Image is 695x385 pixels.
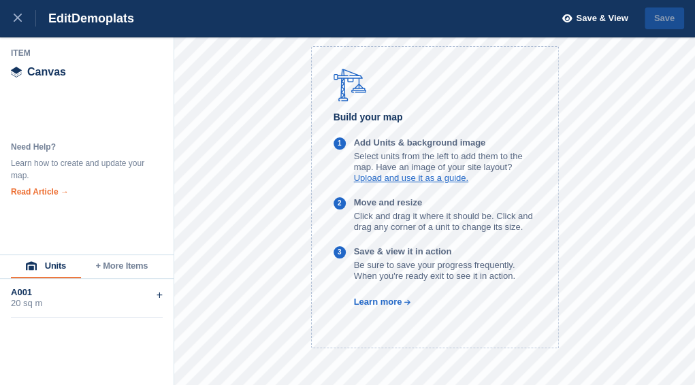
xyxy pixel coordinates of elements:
div: 2 [338,198,342,210]
button: Units [11,255,81,278]
div: Edit Demoplats [36,10,134,27]
p: Move and resize [354,197,536,208]
img: canvas-icn.9d1aba5b.svg [11,67,22,78]
a: Learn more [334,297,412,307]
div: Learn how to create and update your map. [11,157,147,182]
div: Need Help? [11,141,147,153]
span: Save & View [576,12,628,25]
button: Save & View [555,7,628,30]
div: 1 [338,138,342,150]
p: Select units from the left to add them to the map. Have an image of your site layout? [354,151,536,173]
div: A001 [11,287,163,298]
span: Canvas [27,67,66,78]
a: Read Article → [11,187,69,197]
h6: Build your map [334,110,536,125]
p: Add Units & background image [354,137,536,148]
p: Save & view it in action [354,246,536,257]
div: 3 [338,247,342,258]
a: Upload and use it as a guide. [354,173,468,183]
div: A00120 sq m+ [11,279,163,318]
button: Save [645,7,684,30]
p: Click and drag it where it should be. Click and drag any corner of a unit to change its size. [354,211,536,233]
button: + More Items [81,255,163,278]
p: Be sure to save your progress frequently. When you're ready exit to see it in action. [354,260,536,282]
div: 20 sq m [11,298,163,309]
div: + [157,287,163,303]
div: Item [11,48,163,58]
